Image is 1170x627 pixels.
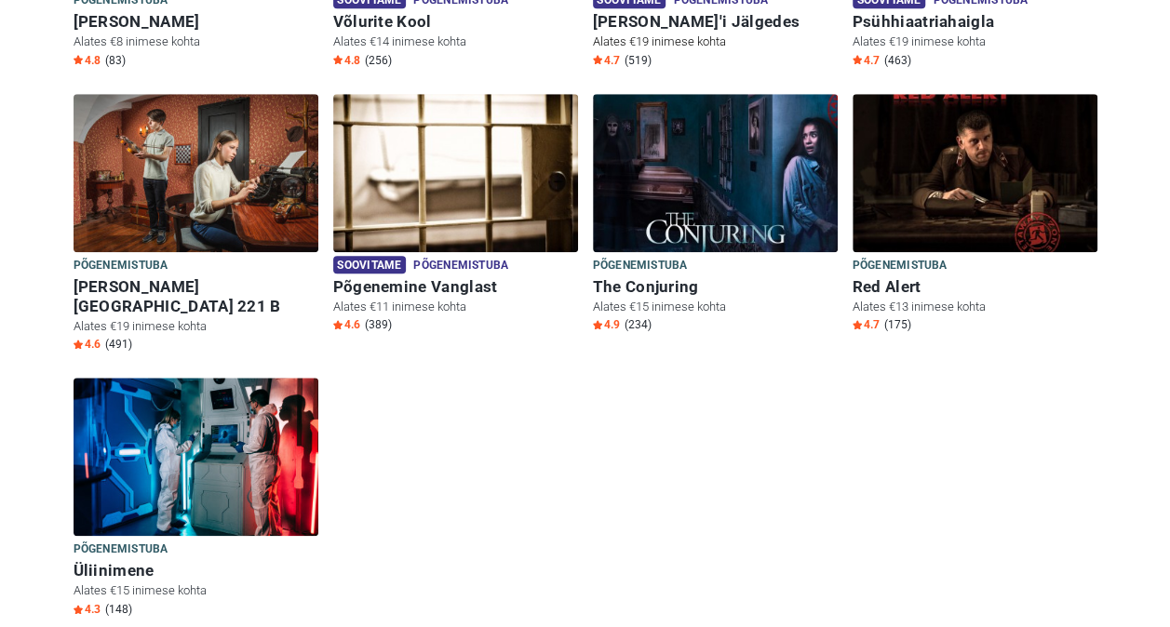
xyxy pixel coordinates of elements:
p: Alates €19 inimese kohta [593,33,838,50]
span: Põgenemistuba [74,256,168,276]
p: Alates €8 inimese kohta [74,33,318,50]
p: Alates €19 inimese kohta [74,318,318,335]
img: The Conjuring [593,94,838,252]
span: Põgenemistuba [593,256,688,276]
img: Üliinimene [74,378,318,536]
h6: The Conjuring [593,277,838,297]
p: Alates €15 inimese kohta [593,299,838,315]
img: Star [333,320,343,329]
span: Põgenemistuba [74,540,168,560]
span: (175) [884,317,911,332]
span: 4.7 [853,53,880,68]
h6: Psühhiaatriahaigla [853,12,1097,32]
span: (83) [105,53,126,68]
p: Alates €11 inimese kohta [333,299,578,315]
h6: [PERSON_NAME] [74,12,318,32]
p: Alates €19 inimese kohta [853,33,1097,50]
span: (519) [625,53,652,68]
a: The Conjuring Põgenemistuba The Conjuring Alates €15 inimese kohta Star4.9 (234) [593,94,838,337]
img: Star [74,340,83,349]
img: Põgenemine Vanglast [333,94,578,252]
h6: Üliinimene [74,561,318,580]
p: Alates €13 inimese kohta [853,299,1097,315]
h6: Võlurite Kool [333,12,578,32]
img: Star [853,320,862,329]
img: Star [593,55,602,64]
span: Põgenemistuba [853,256,948,276]
img: Star [74,605,83,614]
span: 4.8 [74,53,101,68]
img: Star [593,320,602,329]
a: Baker Street 221 B Põgenemistuba [PERSON_NAME][GEOGRAPHIC_DATA] 221 B Alates €19 inimese kohta St... [74,94,318,356]
h6: Red Alert [853,277,1097,297]
a: Üliinimene Põgenemistuba Üliinimene Alates €15 inimese kohta Star4.3 (148) [74,378,318,620]
h6: Põgenemine Vanglast [333,277,578,297]
h6: [PERSON_NAME]'i Jälgedes [593,12,838,32]
span: (148) [105,602,132,617]
span: 4.6 [74,337,101,352]
h6: [PERSON_NAME][GEOGRAPHIC_DATA] 221 B [74,277,318,316]
img: Red Alert [853,94,1097,252]
img: Star [853,55,862,64]
span: (234) [625,317,652,332]
span: Soovitame [333,256,407,273]
span: (491) [105,337,132,352]
span: 4.3 [74,602,101,617]
span: 4.8 [333,53,360,68]
p: Alates €14 inimese kohta [333,33,578,50]
a: Põgenemine Vanglast Soovitame Põgenemistuba Põgenemine Vanglast Alates €11 inimese kohta Star4.6 ... [333,94,578,337]
img: Star [74,55,83,64]
a: Red Alert Põgenemistuba Red Alert Alates €13 inimese kohta Star4.7 (175) [853,94,1097,337]
img: Star [333,55,343,64]
span: (256) [365,53,392,68]
img: Baker Street 221 B [74,94,318,252]
span: Põgenemistuba [413,256,508,276]
span: (389) [365,317,392,332]
p: Alates €15 inimese kohta [74,582,318,599]
span: 4.7 [853,317,880,332]
span: 4.9 [593,317,620,332]
span: 4.6 [333,317,360,332]
span: 4.7 [593,53,620,68]
span: (463) [884,53,911,68]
